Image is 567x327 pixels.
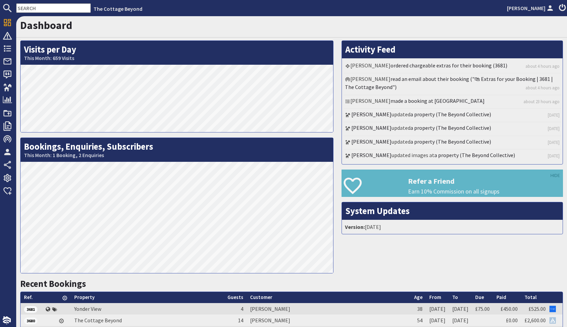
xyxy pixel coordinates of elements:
a: about 23 hours ago [523,98,560,105]
li: [PERSON_NAME] [344,95,561,109]
a: about 4 hours ago [525,85,560,91]
td: [PERSON_NAME] [247,315,411,326]
li: updated [344,122,561,136]
p: Earn 10% Commission on all signups [408,187,563,196]
a: £450.00 [501,305,518,312]
input: SEARCH [16,3,91,13]
td: [DATE] [426,303,449,315]
a: Refer a Friend Earn 10% Commission on all signups [342,170,563,197]
td: 38 [411,303,426,315]
li: [DATE] [344,221,561,232]
h2: Visits per Day [21,41,333,65]
a: £2,600.00 [524,317,546,324]
a: [DATE] [548,139,560,146]
a: [PERSON_NAME] [351,124,391,131]
th: Due [472,292,493,303]
a: Total [524,294,537,300]
h2: Bookings, Enquiries, Subscribers [21,138,333,162]
td: [DATE] [426,315,449,326]
a: [DATE] [548,153,560,159]
h3: Refer a Friend [408,177,563,185]
li: updated [344,136,561,150]
a: 3681 [24,305,37,312]
a: 3680 [24,317,37,324]
a: £75.00 [475,305,490,312]
a: a property (The Beyond Collective) [410,138,491,145]
a: [PERSON_NAME] [351,138,391,145]
span: 3680 [24,318,37,324]
li: updated images at [344,150,561,162]
a: Property [74,294,94,300]
li: updated [344,109,561,122]
li: [PERSON_NAME] [344,60,561,73]
a: Activity Feed [345,44,396,55]
a: £0.00 [506,317,518,324]
span: 4 [241,305,243,312]
a: Paid [496,294,506,300]
span: 3681 [24,306,37,313]
small: This Month: 1 Booking, 2 Enquiries [24,152,330,158]
td: [DATE] [449,303,472,315]
a: [DATE] [548,125,560,132]
img: Referer: The Cottage Beyond [549,317,556,324]
span: 14 [238,317,243,324]
a: £525.00 [529,305,546,312]
a: read an email about their booking ("🛍 Extras for your Booking | 3681 | The Cottage Beyond") [345,76,553,90]
a: Yonder View [74,305,101,312]
a: Ref. [24,294,33,300]
a: From [429,294,441,300]
a: Guests [227,294,243,300]
small: This Month: 659 Visits [24,55,330,61]
a: about 4 hours ago [525,63,560,69]
a: The Cottage Beyond [93,5,142,12]
a: [PERSON_NAME] [507,4,555,12]
img: Referer: Google [549,306,556,312]
a: To [452,294,458,300]
a: ordered chargeable extras for their booking (3681) [390,62,507,69]
li: [PERSON_NAME] [344,73,561,95]
a: [DATE] [548,112,560,118]
a: a property (The Beyond Collective) [410,111,491,118]
a: [PERSON_NAME] [351,111,391,118]
td: 54 [411,315,426,326]
a: made a booking at [GEOGRAPHIC_DATA] [390,97,485,104]
a: a property (The Beyond Collective) [434,152,515,158]
a: [PERSON_NAME] [351,152,391,158]
a: Age [414,294,423,300]
td: [PERSON_NAME] [247,303,411,315]
strong: Version: [345,224,365,230]
a: System Updates [345,205,410,216]
a: The Cottage Beyond [74,317,122,324]
a: HIDE [550,172,560,179]
a: a property (The Beyond Collective) [410,124,491,131]
a: Recent Bookings [20,278,86,289]
a: Dashboard [20,19,72,32]
a: Customer [250,294,272,300]
td: [DATE] [449,315,472,326]
img: staytech_i_w-64f4e8e9ee0a9c174fd5317b4b171b261742d2d393467e5bdba4413f4f884c10.svg [3,316,11,324]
